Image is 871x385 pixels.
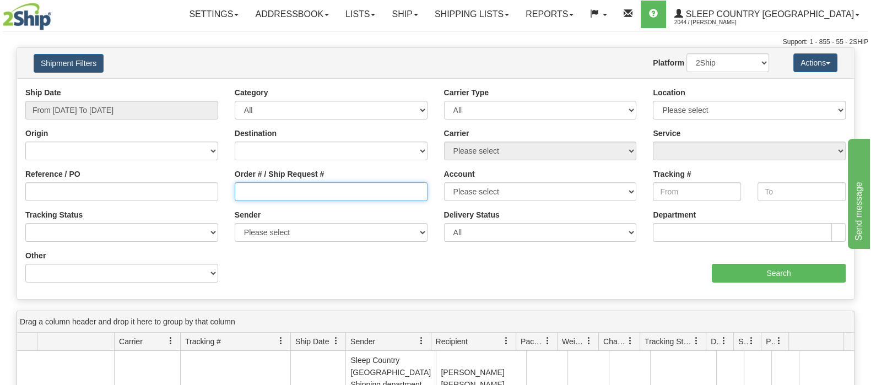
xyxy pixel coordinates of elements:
a: Shipping lists [426,1,517,28]
a: Ship [383,1,426,28]
span: Shipment Issues [738,336,748,347]
div: Support: 1 - 855 - 55 - 2SHIP [3,37,868,47]
label: Tracking # [653,169,691,180]
span: Sender [350,336,375,347]
button: Actions [793,53,837,72]
span: Ship Date [295,336,329,347]
a: Packages filter column settings [538,332,557,350]
label: Carrier Type [444,87,489,98]
input: To [758,182,846,201]
label: Destination [235,128,277,139]
a: Ship Date filter column settings [327,332,345,350]
label: Order # / Ship Request # [235,169,324,180]
input: From [653,182,741,201]
label: Ship Date [25,87,61,98]
label: Tracking Status [25,209,83,220]
div: grid grouping header [17,311,854,333]
div: Send message [8,7,102,20]
span: Tracking # [185,336,221,347]
a: Recipient filter column settings [497,332,516,350]
label: Other [25,250,46,261]
a: Tracking # filter column settings [272,332,290,350]
span: Carrier [119,336,143,347]
span: Sleep Country [GEOGRAPHIC_DATA] [683,9,854,19]
label: Department [653,209,696,220]
label: Platform [653,57,684,68]
a: Pickup Status filter column settings [770,332,788,350]
a: Sender filter column settings [412,332,431,350]
label: Category [235,87,268,98]
a: Tracking Status filter column settings [687,332,706,350]
button: Shipment Filters [34,54,104,73]
label: Service [653,128,680,139]
iframe: chat widget [846,136,870,248]
a: Settings [181,1,247,28]
a: Reports [517,1,582,28]
span: Charge [603,336,626,347]
span: 2044 / [PERSON_NAME] [674,17,757,28]
input: Search [712,264,846,283]
a: Delivery Status filter column settings [715,332,733,350]
label: Reference / PO [25,169,80,180]
label: Sender [235,209,261,220]
a: Carrier filter column settings [161,332,180,350]
a: Charge filter column settings [621,332,640,350]
span: Pickup Status [766,336,775,347]
label: Carrier [444,128,469,139]
a: Sleep Country [GEOGRAPHIC_DATA] 2044 / [PERSON_NAME] [666,1,868,28]
label: Delivery Status [444,209,500,220]
span: Recipient [436,336,468,347]
a: Lists [337,1,383,28]
a: Shipment Issues filter column settings [742,332,761,350]
span: Packages [521,336,544,347]
span: Weight [562,336,585,347]
a: Addressbook [247,1,337,28]
span: Delivery Status [711,336,720,347]
a: Weight filter column settings [580,332,598,350]
img: logo2044.jpg [3,3,51,30]
span: Tracking Status [645,336,693,347]
label: Account [444,169,475,180]
label: Location [653,87,685,98]
label: Origin [25,128,48,139]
